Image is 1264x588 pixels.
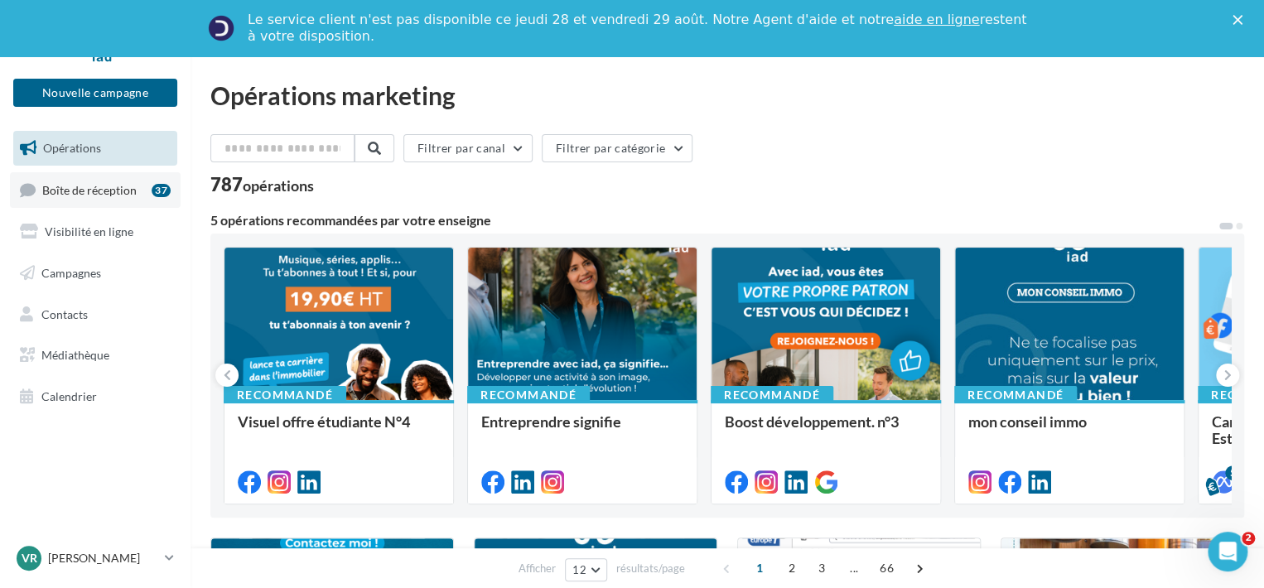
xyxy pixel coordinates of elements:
span: Visuel offre étudiante N°4 [238,412,410,431]
iframe: Intercom live chat [1208,532,1247,571]
button: Nouvelle campagne [13,79,177,107]
span: Afficher [519,561,556,576]
a: Boîte de réception37 [10,172,181,208]
span: 1 [746,555,773,581]
a: Vr [PERSON_NAME] [13,542,177,574]
a: Médiathèque [10,338,181,373]
span: mon conseil immo [968,412,1087,431]
span: Médiathèque [41,348,109,362]
span: 12 [572,563,586,576]
a: Calendrier [10,379,181,414]
span: Entreprendre signifie [481,412,621,431]
a: Campagnes [10,256,181,291]
span: Campagnes [41,266,101,280]
button: 12 [565,558,607,581]
div: 37 [152,184,171,197]
span: résultats/page [616,561,685,576]
a: aide en ligne [894,12,979,27]
a: Contacts [10,297,181,332]
div: Fermer [1233,15,1249,25]
p: [PERSON_NAME] [48,550,158,566]
div: Recommandé [954,386,1077,404]
div: 5 [1225,465,1240,480]
span: 3 [808,555,835,581]
div: Opérations marketing [210,83,1244,108]
div: 787 [210,176,314,194]
div: Recommandé [467,386,590,404]
span: Boîte de réception [42,182,137,196]
span: 66 [873,555,900,581]
a: Opérations [10,131,181,166]
span: ... [841,555,867,581]
button: Filtrer par catégorie [542,134,692,162]
span: Boost développement. n°3 [725,412,899,431]
div: Le service client n'est pas disponible ce jeudi 28 et vendredi 29 août. Notre Agent d'aide et not... [248,12,1030,45]
span: 2 [779,555,805,581]
a: Visibilité en ligne [10,214,181,249]
span: Opérations [43,141,101,155]
div: 5 opérations recommandées par votre enseigne [210,214,1218,227]
div: Recommandé [224,386,346,404]
img: Profile image for Service-Client [208,15,234,41]
div: Recommandé [711,386,833,404]
span: Visibilité en ligne [45,224,133,239]
span: Vr [22,550,37,566]
button: Filtrer par canal [403,134,533,162]
div: opérations [243,178,314,193]
span: 2 [1242,532,1255,545]
span: Calendrier [41,389,97,403]
span: Contacts [41,306,88,321]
